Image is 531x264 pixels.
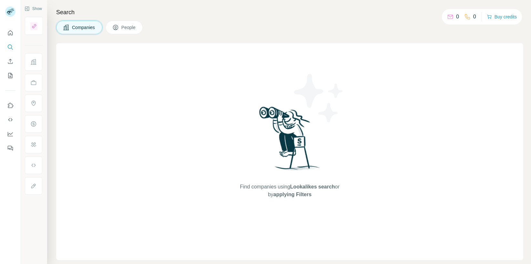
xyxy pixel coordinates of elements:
button: Quick start [5,27,15,39]
span: People [121,24,136,31]
h4: Search [56,8,523,17]
button: Feedback [5,142,15,154]
button: My lists [5,70,15,81]
button: Use Surfe on LinkedIn [5,100,15,111]
span: applying Filters [273,192,311,197]
button: Search [5,41,15,53]
p: 0 [456,13,459,21]
button: Dashboard [5,128,15,140]
button: Show [20,4,46,14]
img: Surfe Illustration - Stars [290,69,348,127]
img: Surfe Illustration - Woman searching with binoculars [256,105,323,177]
button: Buy credits [487,12,517,21]
span: Companies [72,24,96,31]
span: Find companies using or by [238,183,341,198]
button: Use Surfe API [5,114,15,126]
span: Lookalikes search [290,184,335,189]
button: Enrich CSV [5,56,15,67]
p: 0 [473,13,476,21]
